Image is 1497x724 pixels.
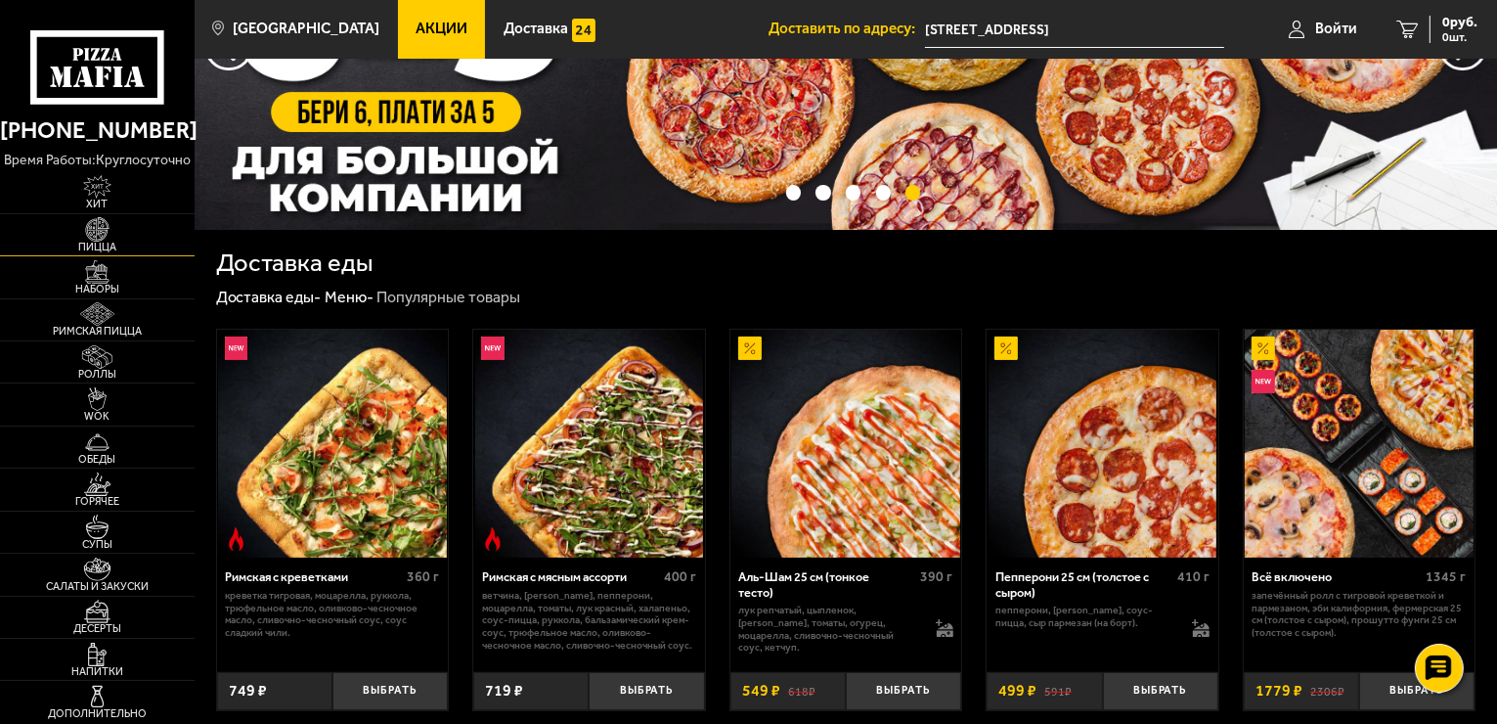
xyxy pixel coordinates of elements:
[229,683,267,699] span: 749 ₽
[218,330,447,559] img: Римская с креветками
[376,288,520,308] div: Популярные товары
[730,330,962,559] a: АкционныйАль-Шам 25 см (тонкое тесто)
[786,185,801,200] button: точки переключения
[1044,683,1072,699] s: 591 ₽
[233,22,379,36] span: [GEOGRAPHIC_DATA]
[1442,31,1477,43] span: 0 шт.
[1252,337,1275,360] img: Акционный
[995,605,1176,630] p: пепперони, [PERSON_NAME], соус-пицца, сыр пармезан (на борт).
[225,527,248,551] img: Острое блюдо
[664,568,696,585] span: 400 г
[473,330,705,559] a: НовинкаОстрое блюдоРимская с мясным ассорти
[1252,569,1421,584] div: Всё включено
[482,590,696,653] p: ветчина, [PERSON_NAME], пепперони, моцарелла, томаты, лук красный, халапеньо, соус-пицца, руккола...
[1315,22,1357,36] span: Войти
[1103,672,1218,710] button: Выбрать
[572,19,595,42] img: 15daf4d41897b9f0e9f617042186c801.svg
[769,22,925,36] span: Доставить по адресу:
[925,12,1224,48] input: Ваш адрес доставки
[416,22,467,36] span: Акции
[485,683,523,699] span: 719 ₽
[731,330,960,559] img: Аль-Шам 25 см (тонкое тесто)
[1359,672,1475,710] button: Выбрать
[788,683,815,699] s: 618 ₽
[815,185,830,200] button: точки переключения
[225,569,402,584] div: Римская с креветками
[738,569,915,600] div: Аль-Шам 25 см (тонкое тесто)
[994,337,1018,360] img: Акционный
[1252,370,1275,393] img: Новинка
[1244,330,1475,559] a: АкционныйНовинкаВсё включено
[738,337,762,360] img: Акционный
[742,683,780,699] span: 549 ₽
[1252,590,1466,640] p: Запечённый ролл с тигровой креветкой и пармезаном, Эби Калифорния, Фермерская 25 см (толстое с сы...
[325,288,374,306] a: Меню-
[225,590,439,640] p: креветка тигровая, моцарелла, руккола, трюфельное масло, оливково-чесночное масло, сливочно-чесно...
[846,185,860,200] button: точки переключения
[989,330,1217,559] img: Пепперони 25 см (толстое с сыром)
[475,330,704,559] img: Римская с мясным ассорти
[216,288,322,306] a: Доставка еды-
[1310,683,1344,699] s: 2306 ₽
[876,185,891,200] button: точки переключения
[481,337,505,360] img: Новинка
[738,605,919,655] p: лук репчатый, цыпленок, [PERSON_NAME], томаты, огурец, моцарелла, сливочно-чесночный соус, кетчуп.
[504,22,568,36] span: Доставка
[1245,330,1474,559] img: Всё включено
[905,185,920,200] button: точки переключения
[921,568,953,585] span: 390 г
[407,568,439,585] span: 360 г
[846,672,961,710] button: Выбрать
[987,330,1218,559] a: АкционныйПепперони 25 см (толстое с сыром)
[216,250,374,276] h1: Доставка еды
[225,337,248,360] img: Новинка
[998,683,1036,699] span: 499 ₽
[1177,568,1210,585] span: 410 г
[589,672,704,710] button: Выбрать
[482,569,659,584] div: Римская с мясным ассорти
[217,330,449,559] a: НовинкаОстрое блюдоРимская с креветками
[1442,16,1477,29] span: 0 руб.
[995,569,1172,600] div: Пепперони 25 см (толстое с сыром)
[481,527,505,551] img: Острое блюдо
[1427,568,1467,585] span: 1345 г
[332,672,448,710] button: Выбрать
[1255,683,1302,699] span: 1779 ₽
